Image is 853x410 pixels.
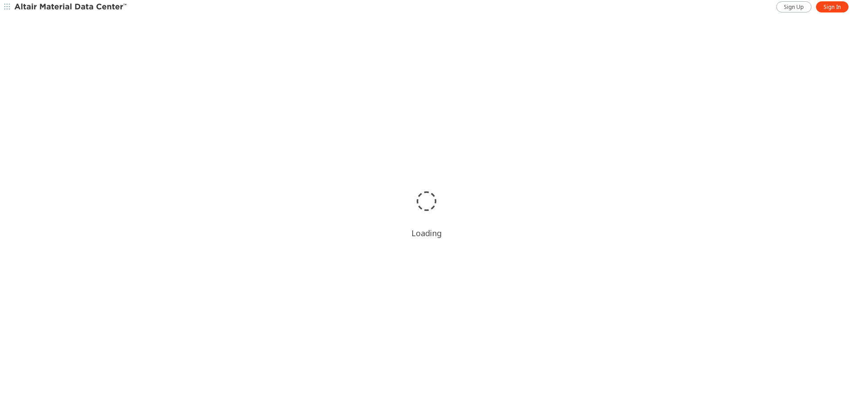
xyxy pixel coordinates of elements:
[816,1,849,12] a: Sign In
[824,4,841,11] span: Sign In
[776,1,812,12] a: Sign Up
[14,3,128,12] img: Altair Material Data Center
[784,4,804,11] span: Sign Up
[411,228,442,238] div: Loading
